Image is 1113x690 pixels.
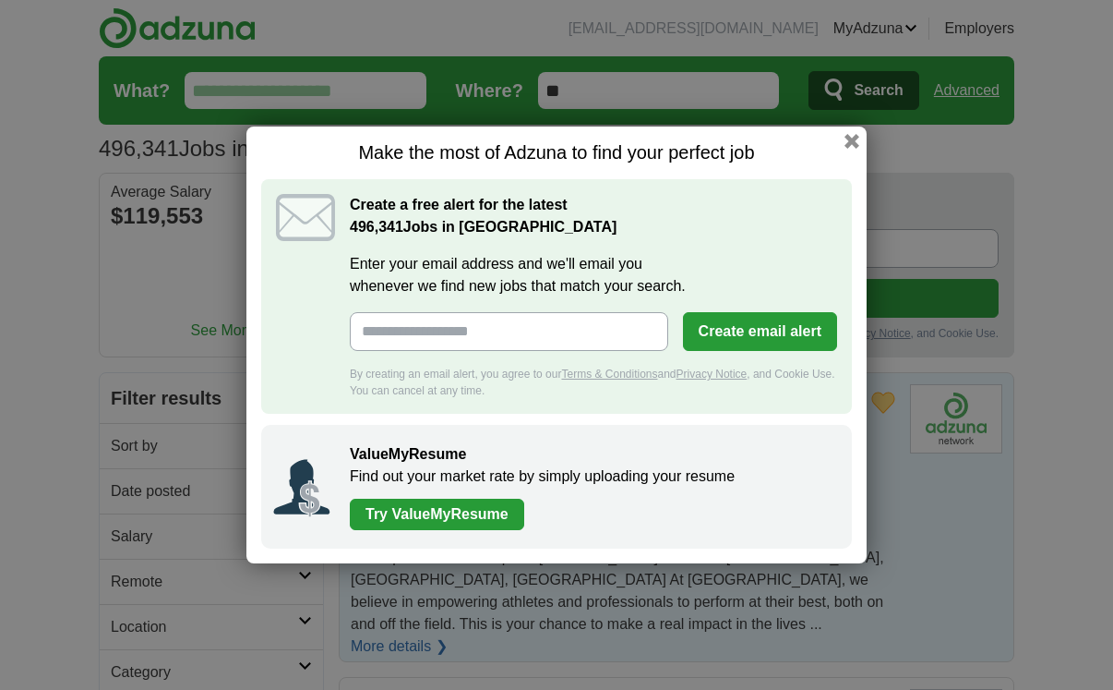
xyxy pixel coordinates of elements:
a: Try ValueMyResume [350,499,524,530]
span: 496,341 [350,216,403,238]
label: Enter your email address and we'll email you whenever we find new jobs that match your search. [350,253,837,297]
h1: Make the most of Adzuna to find your perfect job [261,141,852,164]
h2: ValueMyResume [350,443,833,466]
img: icon_email.svg [276,194,335,241]
a: Terms & Conditions [561,368,657,381]
a: Privacy Notice [676,368,748,381]
div: By creating an email alert, you agree to our and , and Cookie Use. You can cancel at any time. [350,366,837,399]
button: Create email alert [683,312,837,351]
p: Find out your market rate by simply uploading your resume [350,466,833,488]
h2: Create a free alert for the latest [350,194,837,238]
strong: Jobs in [GEOGRAPHIC_DATA] [350,219,616,235]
